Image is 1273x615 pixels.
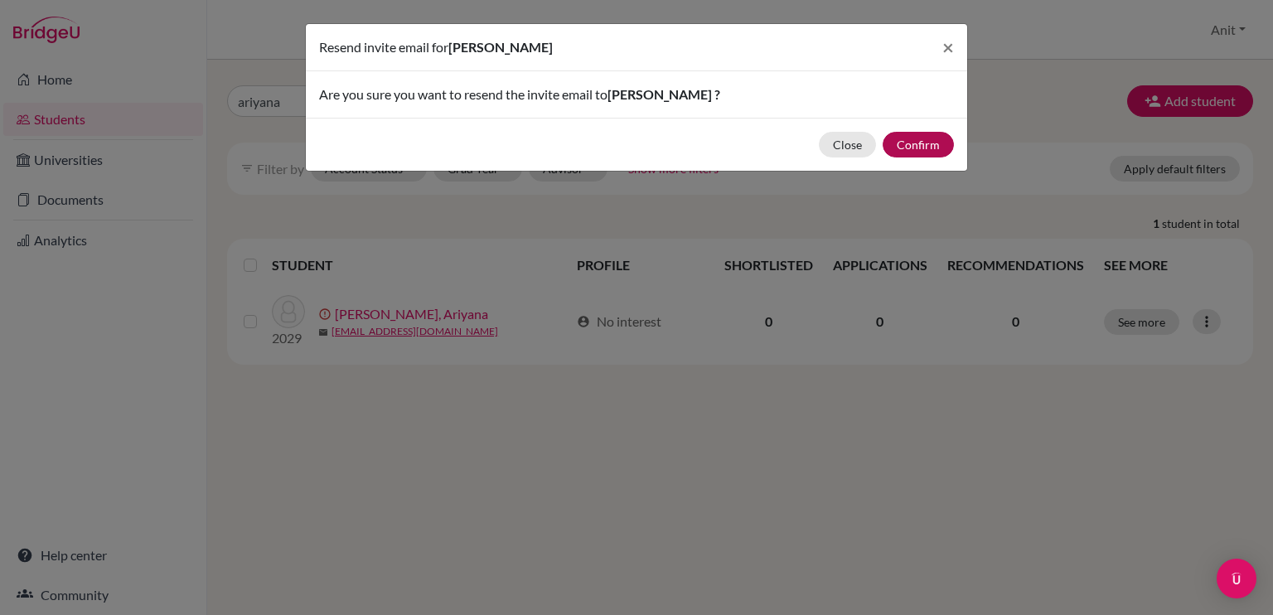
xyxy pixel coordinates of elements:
[1217,559,1256,598] div: Open Intercom Messenger
[607,86,720,102] span: [PERSON_NAME] ?
[448,39,553,55] span: [PERSON_NAME]
[942,35,954,59] span: ×
[819,132,876,157] button: Close
[319,85,954,104] p: Are you sure you want to resend the invite email to
[883,132,954,157] button: Confirm
[929,24,967,70] button: Close
[319,39,448,55] span: Resend invite email for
